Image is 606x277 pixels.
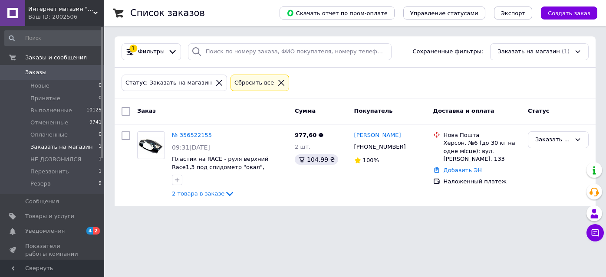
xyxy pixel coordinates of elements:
[30,143,92,151] span: Заказать на магазин
[444,167,482,173] a: Добавить ЭН
[295,143,310,150] span: 2 шт.
[30,180,51,188] span: Резерв
[25,68,46,76] span: Заказы
[138,137,165,154] img: Фото товару
[233,78,276,88] div: Сбросить все
[30,131,68,139] span: Оплаченные
[354,131,401,140] a: [PERSON_NAME]
[86,227,93,235] span: 4
[172,144,210,151] span: 09:31[DATE]
[410,10,478,16] span: Управление статусами
[138,48,165,56] span: Фильтры
[30,119,68,127] span: Отмененные
[444,178,521,186] div: Наложенный платеж
[86,107,102,114] span: 10125
[295,154,338,165] div: 104.99 ₴
[295,108,316,114] span: Сумма
[188,43,392,60] input: Поиск по номеру заказа, ФИО покупателя, номеру телефона, Email, номеру накладной
[287,9,388,17] span: Скачать отчет по пром-оплате
[354,143,406,150] span: [PHONE_NUMBER]
[129,45,137,52] div: 1
[89,119,102,127] span: 9741
[528,108,550,114] span: Статус
[501,10,525,16] span: Экспорт
[25,198,59,205] span: Сообщения
[28,5,93,13] span: Интернет магазин "Moto-Donor"
[413,48,484,56] span: Сохраненные фильтры:
[25,242,80,258] span: Показатели работы компании
[562,48,570,55] span: (1)
[172,156,268,178] a: Пластик на RACE - руля верхний Race1,3 под спидометр "овал", ЧЕРНЫЙ
[494,7,532,20] button: Экспорт
[535,135,571,144] div: Заказать на магазин
[124,78,214,88] div: Статус: Заказать на магазин
[433,108,494,114] span: Доставка и оплата
[30,168,69,176] span: Перезвонить
[444,131,521,139] div: Нова Пошта
[99,168,102,176] span: 1
[99,82,102,90] span: 0
[99,131,102,139] span: 0
[172,190,224,197] span: 2 товара в заказе
[30,107,72,114] span: Выполненные
[363,157,379,163] span: 100%
[586,224,604,241] button: Чат с покупателем
[30,82,49,90] span: Новые
[93,227,100,235] span: 2
[99,143,102,151] span: 1
[280,7,395,20] button: Скачать отчет по пром-оплате
[25,212,74,220] span: Товары и услуги
[99,156,102,163] span: 1
[99,180,102,188] span: 9
[541,7,597,20] button: Создать заказ
[30,95,60,102] span: Принятые
[130,8,205,18] h1: Список заказов
[172,190,235,197] a: 2 товара в заказе
[99,95,102,102] span: 0
[30,156,81,163] span: НЕ ДОЗВОНИЛСЯ
[444,139,521,163] div: Херсон, №6 (до 30 кг на одне місце): вул. [PERSON_NAME], 133
[137,131,165,159] a: Фото товару
[4,30,102,46] input: Поиск
[548,10,590,16] span: Создать заказ
[295,132,323,138] span: 977,60 ₴
[28,13,104,21] div: Ваш ID: 2002506
[25,227,65,235] span: Уведомления
[25,54,87,62] span: Заказы и сообщения
[172,132,212,138] a: № 356522155
[532,10,597,16] a: Создать заказ
[354,108,393,114] span: Покупатель
[403,7,485,20] button: Управление статусами
[497,48,560,56] span: Заказать на магазин
[137,108,156,114] span: Заказ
